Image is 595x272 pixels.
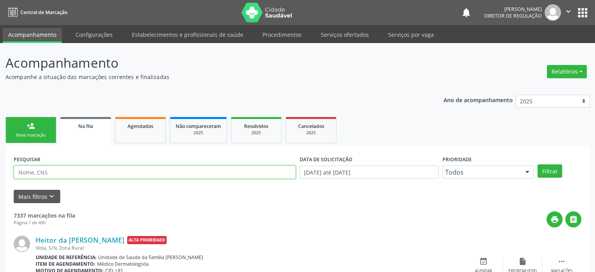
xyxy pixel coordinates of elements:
[484,6,542,13] div: [PERSON_NAME]
[14,212,75,219] strong: 7337 marcações na fila
[237,130,276,136] div: 2025
[78,123,93,130] span: Na fila
[14,190,60,204] button: Mais filtroskeyboard_arrow_down
[126,28,249,41] a: Estabelecimentos e profissionais de saúde
[445,168,518,176] span: Todos
[561,4,576,21] button: 
[20,9,67,16] span: Central de Marcação
[300,166,439,179] input: Selecione um intervalo
[3,28,62,43] a: Acompanhamento
[98,254,203,261] span: Unidade de Saude da Familia [PERSON_NAME]
[5,53,414,73] p: Acompanhamento
[545,4,561,21] img: img
[484,13,542,19] span: Diretor de regulação
[564,7,573,16] i: 
[244,123,268,130] span: Resolvidos
[569,215,578,224] i: 
[442,153,472,166] label: Prioridade
[14,236,30,252] img: img
[576,6,590,20] button: apps
[537,164,562,178] button: Filtrar
[128,123,153,130] span: Agendados
[444,95,513,104] p: Ano de acompanhamento
[565,211,581,227] button: 
[11,132,50,138] div: Nova marcação
[36,236,124,244] a: Heitor da [PERSON_NAME]
[298,123,324,130] span: Cancelados
[70,28,118,41] a: Configurações
[97,261,149,267] span: Médico Dermatologista
[547,65,587,78] button: Relatórios
[5,6,67,19] a: Central de Marcação
[479,257,488,266] i: event_available
[36,261,95,267] b: Item de agendamento:
[257,28,307,41] a: Procedimentos
[14,166,296,179] input: Nome, CNS
[47,192,56,201] i: keyboard_arrow_down
[176,130,221,136] div: 2025
[550,215,559,224] i: print
[14,153,40,166] label: PESQUISAR
[127,236,167,244] span: Alta Prioridade
[14,220,75,226] div: Página 1 de 490
[461,7,472,18] button: notifications
[518,257,527,266] i: insert_drive_file
[315,28,374,41] a: Serviços ofertados
[546,211,563,227] button: print
[383,28,439,41] a: Serviços por vaga
[5,73,414,81] p: Acompanhe a situação das marcações correntes e finalizadas
[36,245,464,251] div: Viola, S/N, Zona Rural
[300,153,352,166] label: DATA DE SOLICITAÇÃO
[176,123,221,130] span: Não compareceram
[27,122,35,130] div: person_add
[291,130,331,136] div: 2025
[36,254,97,261] b: Unidade de referência:
[557,257,566,266] i: 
